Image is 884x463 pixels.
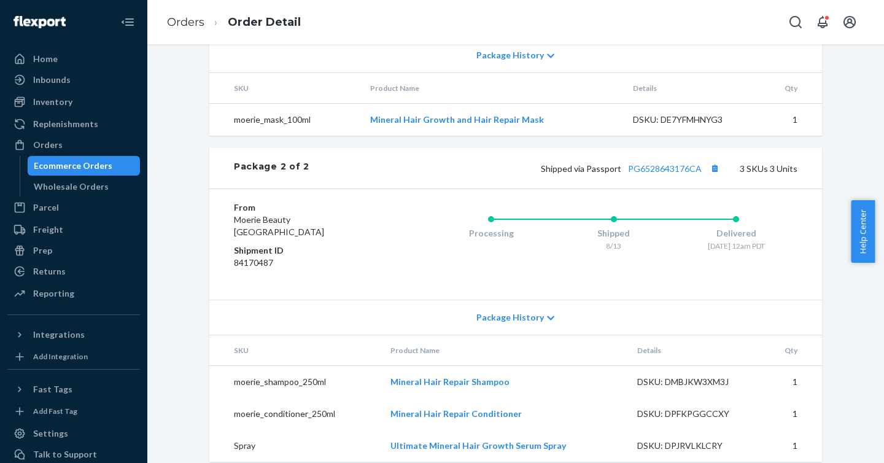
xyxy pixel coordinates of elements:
[7,424,140,443] a: Settings
[33,329,85,341] div: Integrations
[7,349,140,364] a: Add Integration
[637,440,753,452] div: DSKU: DPJRVLKLCRY
[762,430,822,462] td: 1
[7,325,140,344] button: Integrations
[7,114,140,134] a: Replenishments
[33,224,63,236] div: Freight
[14,16,66,28] img: Flexport logo
[628,163,702,174] a: PG6528643176CA
[7,135,140,155] a: Orders
[33,96,72,108] div: Inventory
[28,156,141,176] a: Ecommerce Orders
[7,198,140,217] a: Parcel
[762,398,822,430] td: 1
[209,335,381,366] th: SKU
[167,15,204,29] a: Orders
[637,408,753,420] div: DSKU: DPFKPGGCCXY
[7,284,140,303] a: Reporting
[33,351,88,362] div: Add Integration
[381,335,627,366] th: Product Name
[637,376,753,388] div: DSKU: DMBJKW3XM3J
[623,73,758,104] th: Details
[33,244,52,257] div: Prep
[33,201,59,214] div: Parcel
[209,104,360,136] td: moerie_mask_100ml
[33,383,72,395] div: Fast Tags
[360,73,623,104] th: Product Name
[476,49,544,61] span: Package History
[209,398,381,430] td: moerie_conditioner_250ml
[33,448,97,461] div: Talk to Support
[7,241,140,260] a: Prep
[675,241,797,251] div: [DATE] 12am PDT
[851,200,875,263] button: Help Center
[34,181,109,193] div: Wholesale Orders
[430,227,552,239] div: Processing
[552,227,675,239] div: Shipped
[837,10,862,34] button: Open account menu
[541,163,723,174] span: Shipped via Passport
[33,427,68,440] div: Settings
[33,53,58,65] div: Home
[7,92,140,112] a: Inventory
[390,408,522,419] a: Mineral Hair Repair Conditioner
[758,104,822,136] td: 1
[234,214,324,237] span: Moerie Beauty [GEOGRAPHIC_DATA]
[476,311,544,324] span: Package History
[783,10,808,34] button: Open Search Box
[390,440,566,451] a: Ultimate Mineral Hair Growth Serum Spray
[309,160,797,176] div: 3 SKUs 3 Units
[34,160,112,172] div: Ecommerce Orders
[7,70,140,90] a: Inbounds
[390,376,510,387] a: Mineral Hair Repair Shampoo
[7,220,140,239] a: Freight
[33,74,71,86] div: Inbounds
[234,160,309,176] div: Package 2 of 2
[234,257,381,269] dd: 84170487
[33,139,63,151] div: Orders
[370,114,544,125] a: Mineral Hair Growth and Hair Repair Mask
[627,335,762,366] th: Details
[762,335,822,366] th: Qty
[33,287,74,300] div: Reporting
[762,366,822,399] td: 1
[33,265,66,278] div: Returns
[33,406,77,416] div: Add Fast Tag
[675,227,797,239] div: Delivered
[209,430,381,462] td: Spray
[209,73,360,104] th: SKU
[552,241,675,251] div: 8/13
[7,379,140,399] button: Fast Tags
[7,262,140,281] a: Returns
[7,404,140,419] a: Add Fast Tag
[209,366,381,399] td: moerie_shampoo_250ml
[810,10,835,34] button: Open notifications
[228,15,301,29] a: Order Detail
[7,49,140,69] a: Home
[33,118,98,130] div: Replenishments
[157,4,311,41] ol: breadcrumbs
[28,177,141,196] a: Wholesale Orders
[115,10,140,34] button: Close Navigation
[633,114,748,126] div: DSKU: DE7YFMHNYG3
[234,201,381,214] dt: From
[234,244,381,257] dt: Shipment ID
[758,73,822,104] th: Qty
[707,160,723,176] button: Copy tracking number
